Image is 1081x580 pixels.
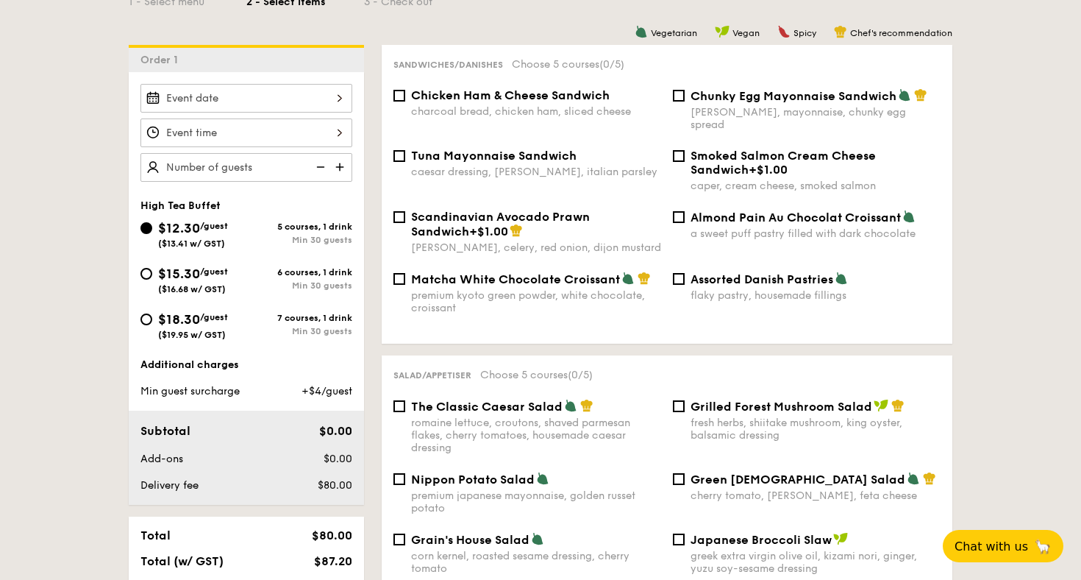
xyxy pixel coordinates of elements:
span: (0/5) [599,58,624,71]
span: Grain's House Salad [411,533,529,547]
span: $0.00 [319,424,352,438]
div: caper, cream cheese, smoked salmon [691,180,941,192]
div: flaky pastry, housemade fillings [691,289,941,302]
span: Vegetarian [651,28,697,38]
span: /guest [200,312,228,322]
span: Spicy [793,28,816,38]
span: Chef's recommendation [850,28,952,38]
input: Matcha White Chocolate Croissantpremium kyoto green powder, white chocolate, croissant [393,273,405,285]
input: Grilled Forest Mushroom Saladfresh herbs, shiitake mushroom, king oyster, balsamic dressing [673,400,685,412]
span: Scandinavian Avocado Prawn Sandwich [411,210,590,238]
input: $15.30/guest($16.68 w/ GST)6 courses, 1 drinkMin 30 guests [140,268,152,280]
div: Min 30 guests [246,235,352,245]
button: Chat with us🦙 [943,530,1063,562]
span: ($19.95 w/ GST) [158,330,226,340]
span: +$1.00 [749,163,788,177]
img: icon-reduce.1d2dbef1.svg [308,153,330,181]
input: $12.30/guest($13.41 w/ GST)5 courses, 1 drinkMin 30 guests [140,222,152,234]
input: Smoked Salmon Cream Cheese Sandwich+$1.00caper, cream cheese, smoked salmon [673,150,685,162]
input: $18.30/guest($19.95 w/ GST)7 courses, 1 drinkMin 30 guests [140,314,152,325]
input: Chicken Ham & Cheese Sandwichcharcoal bread, chicken ham, sliced cheese [393,90,405,102]
span: /guest [200,221,228,231]
span: Choose 5 courses [512,58,624,71]
span: $80.00 [312,528,352,542]
span: Almond Pain Au Chocolat Croissant [691,211,901,224]
span: Total (w/ GST) [140,554,224,568]
span: Vegan [732,28,760,38]
img: icon-chef-hat.a58ddaea.svg [580,399,593,412]
img: icon-vegetarian.fe4039eb.svg [898,88,911,102]
div: Additional charges [140,358,352,372]
img: icon-vegetarian.fe4039eb.svg [536,472,549,485]
span: Total [140,528,171,542]
div: corn kernel, roasted sesame dressing, cherry tomato [411,550,661,575]
img: icon-spicy.37a8142b.svg [777,25,791,38]
span: ($13.41 w/ GST) [158,238,225,249]
span: $0.00 [324,453,352,465]
div: [PERSON_NAME], mayonnaise, chunky egg spread [691,106,941,131]
img: icon-vegetarian.fe4039eb.svg [902,210,916,223]
div: 6 courses, 1 drink [246,267,352,277]
div: fresh herbs, shiitake mushroom, king oyster, balsamic dressing [691,417,941,442]
input: Green [DEMOGRAPHIC_DATA] Saladcherry tomato, [PERSON_NAME], feta cheese [673,473,685,485]
input: Assorted Danish Pastriesflaky pastry, housemade fillings [673,273,685,285]
span: ($16.68 w/ GST) [158,284,226,294]
span: Nippon Potato Salad [411,473,535,487]
div: 7 courses, 1 drink [246,313,352,323]
img: icon-vegetarian.fe4039eb.svg [907,472,920,485]
div: Min 30 guests [246,326,352,336]
img: icon-vegetarian.fe4039eb.svg [531,532,544,545]
div: a sweet puff pastry filled with dark chocolate [691,227,941,240]
span: Sandwiches/Danishes [393,60,503,70]
span: Order 1 [140,54,184,66]
span: Salad/Appetiser [393,370,471,381]
div: premium kyoto green powder, white chocolate, croissant [411,289,661,314]
input: Number of guests [140,153,352,182]
div: premium japanese mayonnaise, golden russet potato [411,489,661,514]
span: Smoked Salmon Cream Cheese Sandwich [691,149,876,177]
span: The Classic Caesar Salad [411,400,563,414]
div: Min 30 guests [246,280,352,291]
div: caesar dressing, [PERSON_NAME], italian parsley [411,166,661,178]
img: icon-vegetarian.fe4039eb.svg [621,272,635,285]
img: icon-chef-hat.a58ddaea.svg [923,472,936,485]
span: Matcha White Chocolate Croissant [411,272,620,286]
img: icon-vegan.f8ff3823.svg [833,532,848,545]
img: icon-vegan.f8ff3823.svg [874,399,888,412]
input: Grain's House Saladcorn kernel, roasted sesame dressing, cherry tomato [393,534,405,545]
input: Chunky Egg Mayonnaise Sandwich[PERSON_NAME], mayonnaise, chunky egg spread [673,90,685,102]
span: Choose 5 courses [480,369,593,381]
span: Subtotal [140,424,190,438]
div: cherry tomato, [PERSON_NAME], feta cheese [691,489,941,502]
span: Chat with us [955,540,1028,554]
span: +$1.00 [469,224,508,238]
input: Event date [140,84,352,113]
span: $87.20 [314,554,352,568]
span: Tuna Mayonnaise Sandwich [411,149,577,163]
img: icon-vegetarian.fe4039eb.svg [835,272,848,285]
img: icon-vegetarian.fe4039eb.svg [635,25,648,38]
span: $18.30 [158,311,200,328]
img: icon-vegan.f8ff3823.svg [715,25,729,38]
input: Scandinavian Avocado Prawn Sandwich+$1.00[PERSON_NAME], celery, red onion, dijon mustard [393,211,405,223]
span: Min guest surcharge [140,385,240,397]
div: charcoal bread, chicken ham, sliced cheese [411,105,661,118]
div: [PERSON_NAME], celery, red onion, dijon mustard [411,241,661,254]
span: $15.30 [158,266,200,282]
input: The Classic Caesar Saladromaine lettuce, croutons, shaved parmesan flakes, cherry tomatoes, house... [393,400,405,412]
input: Almond Pain Au Chocolat Croissanta sweet puff pastry filled with dark chocolate [673,211,685,223]
span: +$4/guest [302,385,352,397]
span: Delivery fee [140,479,199,492]
img: icon-vegetarian.fe4039eb.svg [564,399,577,412]
img: icon-chef-hat.a58ddaea.svg [914,88,927,102]
div: 5 courses, 1 drink [246,222,352,232]
span: Japanese Broccoli Slaw [691,533,832,547]
span: (0/5) [568,369,593,381]
img: icon-chef-hat.a58ddaea.svg [891,399,905,412]
img: icon-add.58712e84.svg [330,153,352,181]
span: Assorted Danish Pastries [691,272,833,286]
span: $80.00 [318,479,352,492]
span: Chunky Egg Mayonnaise Sandwich [691,89,896,103]
input: Japanese Broccoli Slawgreek extra virgin olive oil, kizami nori, ginger, yuzu soy-sesame dressing [673,534,685,545]
input: Nippon Potato Saladpremium japanese mayonnaise, golden russet potato [393,473,405,485]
